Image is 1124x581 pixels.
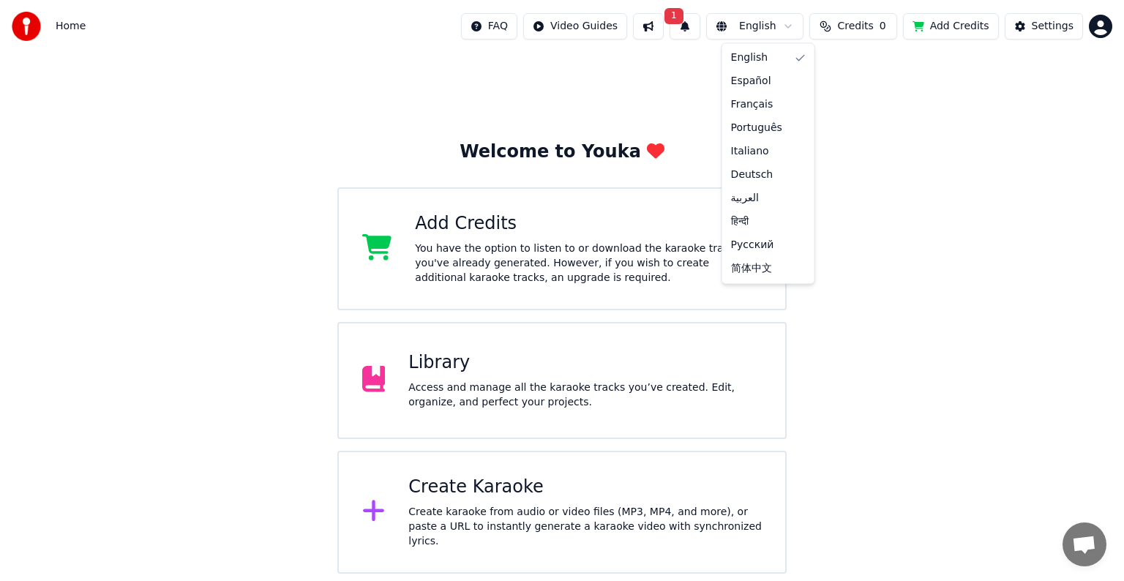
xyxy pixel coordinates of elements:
[731,74,771,89] span: Español
[731,121,782,135] span: Português
[731,261,772,276] span: 简体中文
[731,191,759,206] span: العربية
[731,214,749,229] span: हिन्दी
[731,168,773,182] span: Deutsch
[731,50,768,65] span: English
[731,238,774,252] span: Русский
[731,144,769,159] span: Italiano
[731,97,773,112] span: Français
